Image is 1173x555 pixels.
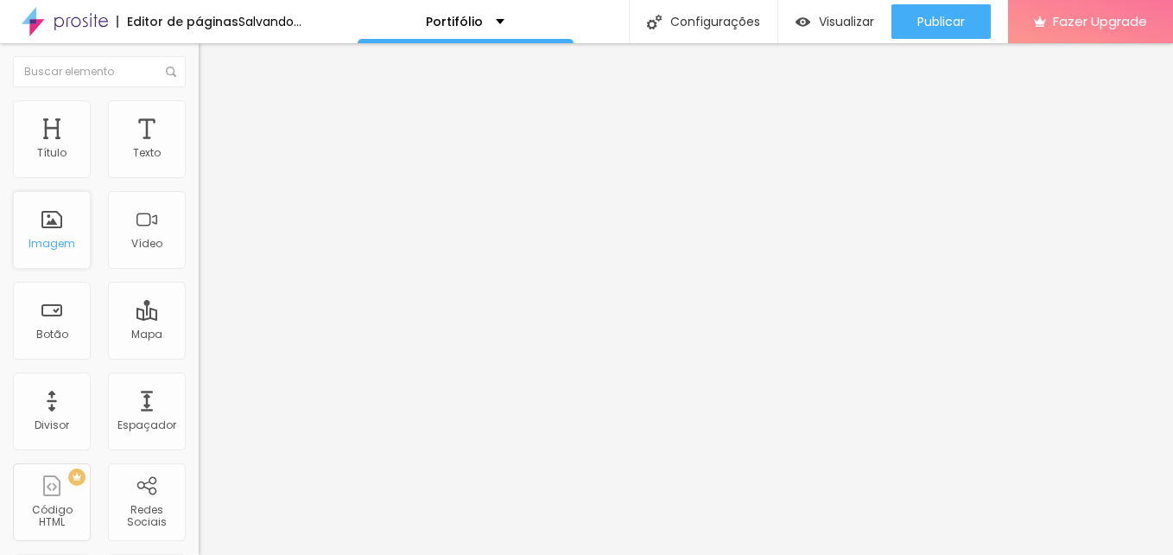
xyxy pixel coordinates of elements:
div: Texto [133,147,161,159]
iframe: Editor [199,43,1173,555]
div: Botão [36,329,68,341]
div: Divisor [35,419,69,431]
input: Buscar elemento [13,56,186,87]
img: view-1.svg [796,15,810,29]
span: Publicar [917,15,965,29]
div: Espaçador [117,419,176,431]
div: Código HTML [17,504,86,529]
img: Icone [647,15,662,29]
div: Vídeo [131,238,162,250]
button: Publicar [891,4,991,39]
button: Visualizar [778,4,891,39]
div: Imagem [29,238,75,250]
div: Título [37,147,67,159]
div: Redes Sociais [112,504,181,529]
div: Editor de páginas [117,16,238,28]
span: Visualizar [819,15,874,29]
div: Mapa [131,329,162,341]
div: Salvando... [238,16,301,28]
img: Icone [166,67,176,77]
span: Fazer Upgrade [1053,14,1147,29]
p: Portifólio [426,16,483,28]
